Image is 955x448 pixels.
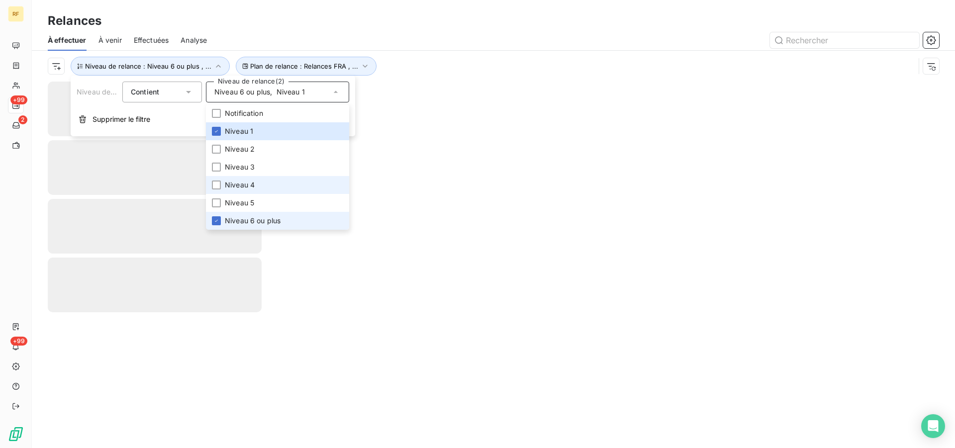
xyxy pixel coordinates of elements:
[77,88,137,96] span: Niveau de relance
[18,115,27,124] span: 2
[48,12,101,30] h3: Relances
[770,32,919,48] input: Rechercher
[921,414,945,438] div: Open Intercom Messenger
[225,108,263,118] span: Notification
[225,216,281,226] span: Niveau 6 ou plus
[48,35,87,45] span: À effectuer
[85,62,211,70] span: Niveau de relance : Niveau 6 ou plus , ...
[277,87,305,97] span: Niveau 1
[225,198,254,208] span: Niveau 5
[225,126,253,136] span: Niveau 1
[8,426,24,442] img: Logo LeanPay
[71,57,230,76] button: Niveau de relance : Niveau 6 ou plus , ...
[98,35,122,45] span: À venir
[10,337,27,346] span: +99
[10,95,27,104] span: +99
[181,35,207,45] span: Analyse
[93,114,150,124] span: Supprimer le filtre
[250,62,358,70] span: Plan de relance : Relances FRA , ...
[71,108,355,130] button: Supprimer le filtre
[225,180,255,190] span: Niveau 4
[134,35,169,45] span: Effectuées
[270,87,272,97] span: ,
[131,88,159,96] span: Contient
[225,144,255,154] span: Niveau 2
[236,57,377,76] button: Plan de relance : Relances FRA , ...
[214,87,270,97] span: Niveau 6 ou plus
[8,6,24,22] div: RF
[225,162,255,172] span: Niveau 3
